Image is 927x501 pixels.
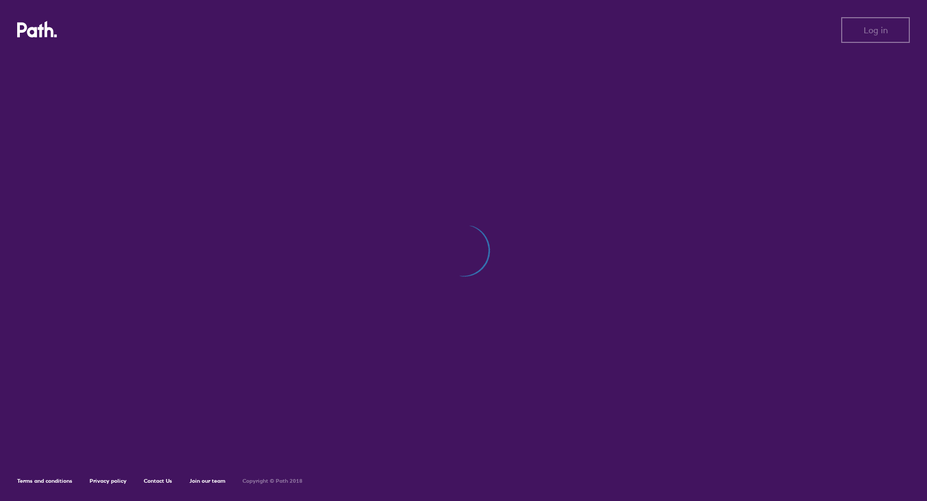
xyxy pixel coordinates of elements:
[189,477,225,484] a: Join our team
[17,477,72,484] a: Terms and conditions
[90,477,127,484] a: Privacy policy
[864,25,888,35] span: Log in
[242,478,303,484] h6: Copyright © Path 2018
[841,17,910,43] button: Log in
[144,477,172,484] a: Contact Us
